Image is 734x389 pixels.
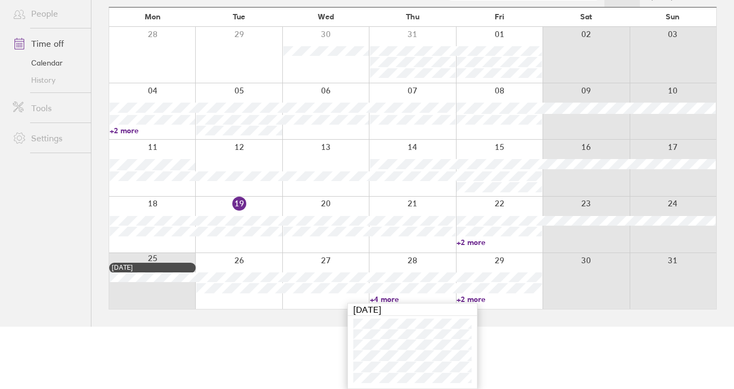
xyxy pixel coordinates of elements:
a: Calendar [4,54,91,71]
span: Sat [580,12,592,21]
a: +2 more [110,126,195,135]
span: Fri [495,12,504,21]
a: Tools [4,97,91,119]
a: History [4,71,91,89]
span: Thu [406,12,419,21]
a: Settings [4,127,91,149]
span: Tue [233,12,245,21]
div: [DATE] [348,304,477,316]
a: People [4,3,91,24]
a: +4 more [370,294,455,304]
span: Wed [318,12,334,21]
span: Mon [145,12,161,21]
span: Sun [666,12,680,21]
a: +2 more [457,294,542,304]
a: Time off [4,33,91,54]
div: [DATE] [112,264,193,271]
a: +2 more [457,237,542,247]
